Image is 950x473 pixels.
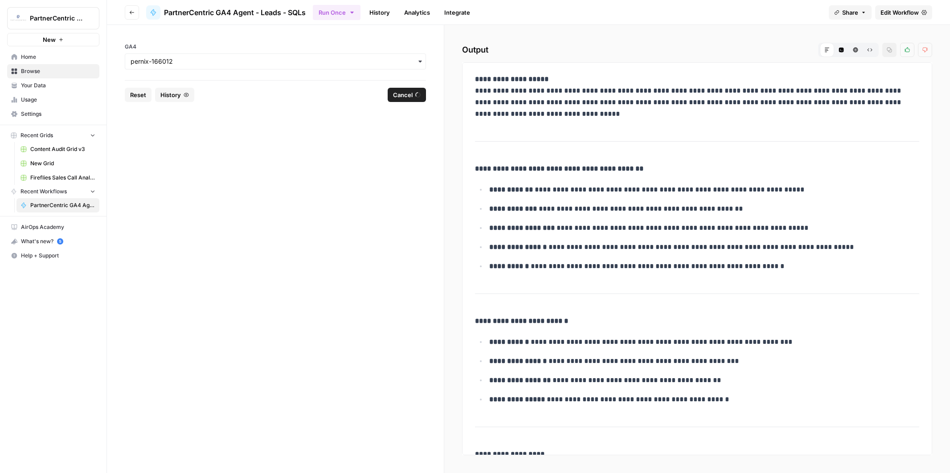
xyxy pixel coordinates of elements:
a: History [364,5,395,20]
span: History [160,90,181,99]
span: Content Audit Grid v3 [30,145,95,153]
span: Settings [21,110,95,118]
div: What's new? [8,235,99,248]
a: PartnerCentric GA4 Agent - Leads - SQLs [16,198,99,212]
button: Run Once [313,5,360,20]
span: AirOps Academy [21,223,95,231]
span: Edit Workflow [880,8,919,17]
button: Recent Workflows [7,185,99,198]
h2: Output [462,43,932,57]
a: Home [7,50,99,64]
a: Usage [7,93,99,107]
a: 5 [57,238,63,245]
img: PartnerCentric Sales Tools Logo [10,10,26,26]
a: New Grid [16,156,99,171]
button: Workspace: PartnerCentric Sales Tools [7,7,99,29]
button: Help + Support [7,249,99,263]
span: Reset [130,90,146,99]
span: PartnerCentric GA4 Agent - Leads - SQLs [164,7,306,18]
a: Integrate [439,5,475,20]
span: New [43,35,56,44]
button: Recent Grids [7,129,99,142]
a: Settings [7,107,99,121]
a: Analytics [399,5,435,20]
span: Your Data [21,82,95,90]
a: Your Data [7,78,99,93]
span: Browse [21,67,95,75]
a: PartnerCentric GA4 Agent - Leads - SQLs [146,5,306,20]
span: New Grid [30,159,95,167]
span: Share [842,8,858,17]
span: Fireflies Sales Call Analysis For CS [30,174,95,182]
a: Content Audit Grid v3 [16,142,99,156]
span: PartnerCentric GA4 Agent - Leads - SQLs [30,201,95,209]
span: Home [21,53,95,61]
text: 5 [59,239,61,244]
span: Cancel [393,90,413,99]
button: New [7,33,99,46]
button: Cancel [388,88,426,102]
span: PartnerCentric Sales Tools [30,14,84,23]
span: Recent Workflows [20,188,67,196]
button: Reset [125,88,152,102]
span: Recent Grids [20,131,53,139]
label: GA4 [125,43,426,51]
span: Help + Support [21,252,95,260]
a: AirOps Academy [7,220,99,234]
input: pernix-166012 [131,57,420,66]
a: Fireflies Sales Call Analysis For CS [16,171,99,185]
a: Browse [7,64,99,78]
button: What's new? 5 [7,234,99,249]
button: Share [829,5,872,20]
span: Usage [21,96,95,104]
a: Edit Workflow [875,5,932,20]
button: History [155,88,194,102]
